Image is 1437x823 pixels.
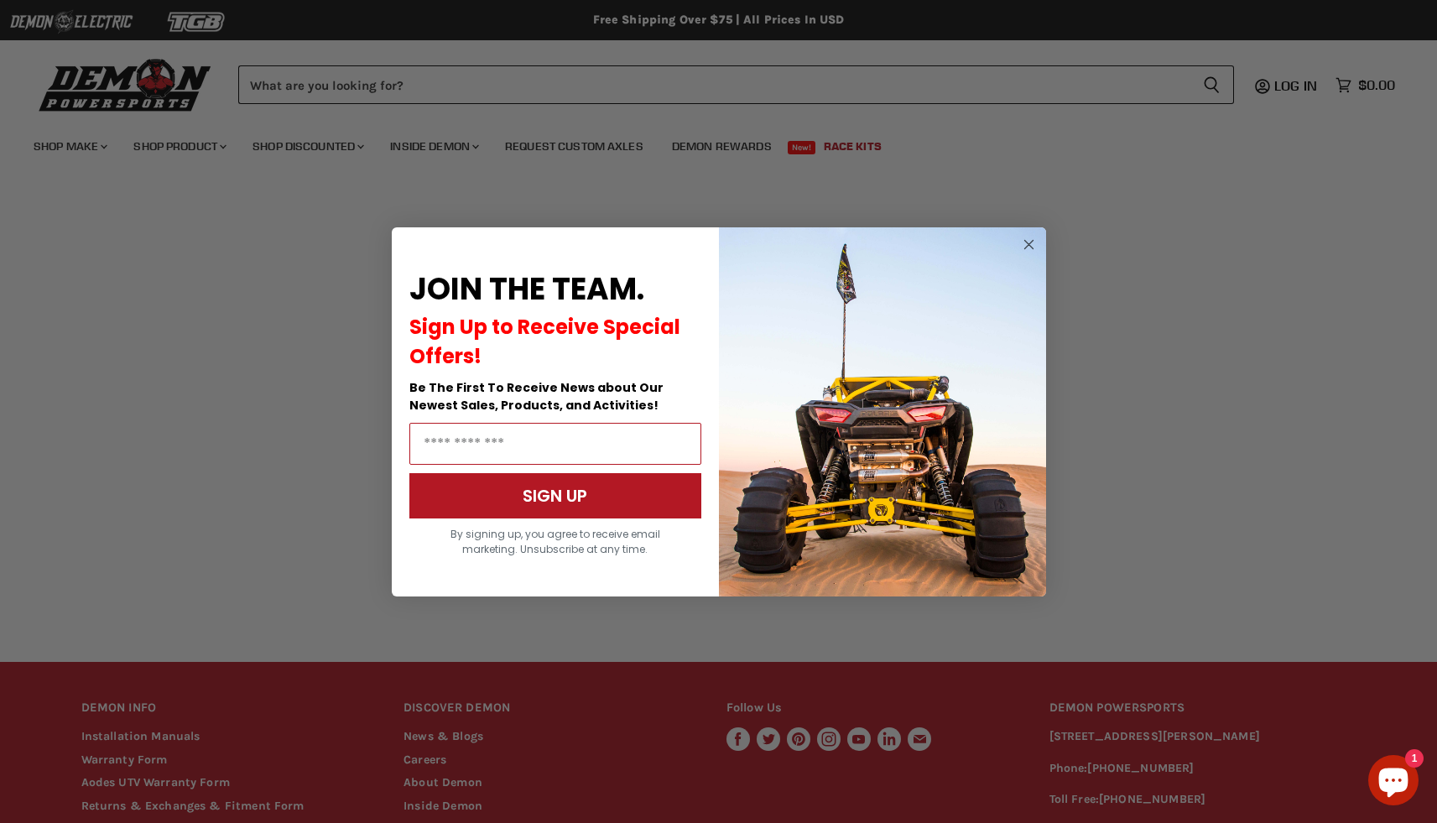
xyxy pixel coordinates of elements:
span: Be The First To Receive News about Our Newest Sales, Products, and Activities! [409,379,664,414]
img: a9095488-b6e7-41ba-879d-588abfab540b.jpeg [719,227,1046,596]
button: Close dialog [1018,234,1039,255]
span: Sign Up to Receive Special Offers! [409,313,680,370]
span: JOIN THE TEAM. [409,268,644,310]
inbox-online-store-chat: Shopify online store chat [1363,755,1424,810]
span: By signing up, you agree to receive email marketing. Unsubscribe at any time. [450,527,660,556]
input: Email Address [409,423,701,465]
button: SIGN UP [409,473,701,518]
